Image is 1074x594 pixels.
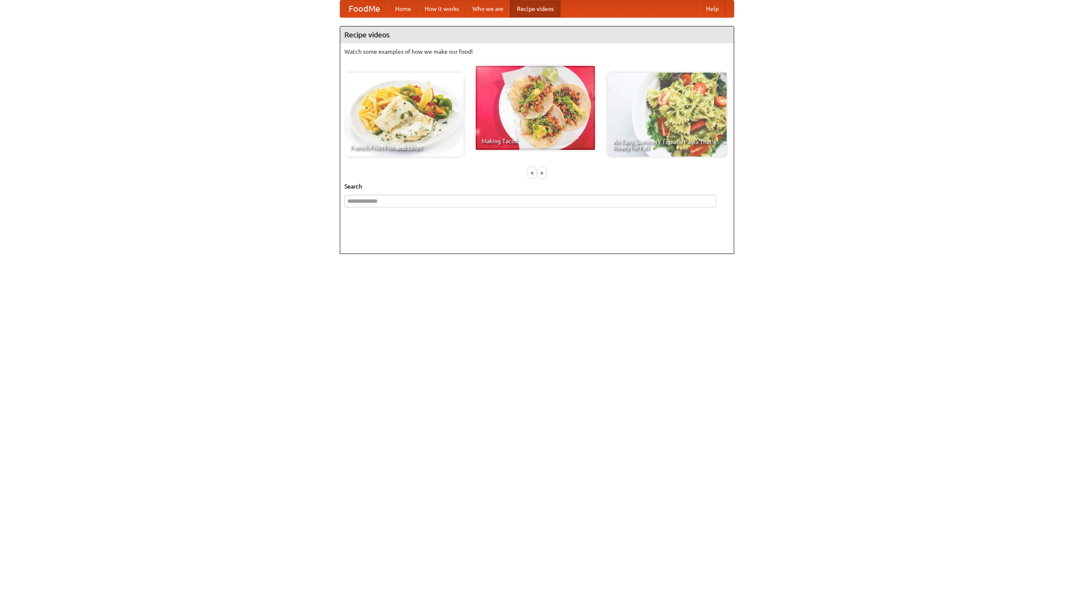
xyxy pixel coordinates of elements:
[528,167,536,178] div: «
[510,0,560,17] a: Recipe videos
[466,0,510,17] a: Who we are
[699,0,725,17] a: Help
[340,0,388,17] a: FoodMe
[538,167,546,178] div: »
[344,47,730,56] p: Watch some examples of how we make our food!
[388,0,418,17] a: Home
[418,0,466,17] a: How it works
[340,26,734,43] h4: Recipe videos
[482,138,589,144] span: Making Tacos
[344,182,730,191] h5: Search
[350,145,458,151] span: French Fries Fish and Chips
[344,73,464,157] a: French Fries Fish and Chips
[476,66,595,150] a: Making Tacos
[607,73,727,157] a: An Easy, Summery Tomato Pasta That's Ready for Fall
[613,139,721,151] span: An Easy, Summery Tomato Pasta That's Ready for Fall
